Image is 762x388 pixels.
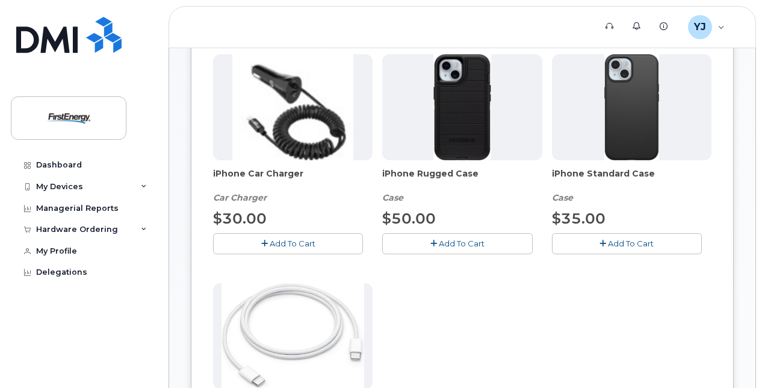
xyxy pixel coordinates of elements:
em: Car Charger [213,192,267,203]
button: Add To Cart [213,233,363,254]
img: iphonesecg.jpg [232,54,353,160]
div: iPhone Standard Case [552,167,711,204]
span: $35.00 [552,210,606,227]
em: Case [382,192,403,203]
img: Symmetry.jpg [604,54,659,160]
span: iPhone Rugged Case [382,167,542,192]
div: Youmans, Jonathan [680,15,733,39]
button: Add To Cart [382,233,532,254]
span: YJ [694,20,706,34]
button: Add To Cart [552,233,702,254]
span: iPhone Car Charger [213,167,373,192]
div: iPhone Rugged Case [382,167,542,204]
span: iPhone Standard Case [552,167,711,192]
img: Defender.jpg [433,54,491,160]
iframe: Messenger Launcher [710,336,753,379]
span: Add To Cart [270,239,315,248]
span: Add To Cart [608,239,654,248]
span: $50.00 [382,210,436,227]
em: Case [552,192,573,203]
span: Add To Cart [439,239,485,248]
div: iPhone Car Charger [213,167,373,204]
span: $30.00 [213,210,267,227]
